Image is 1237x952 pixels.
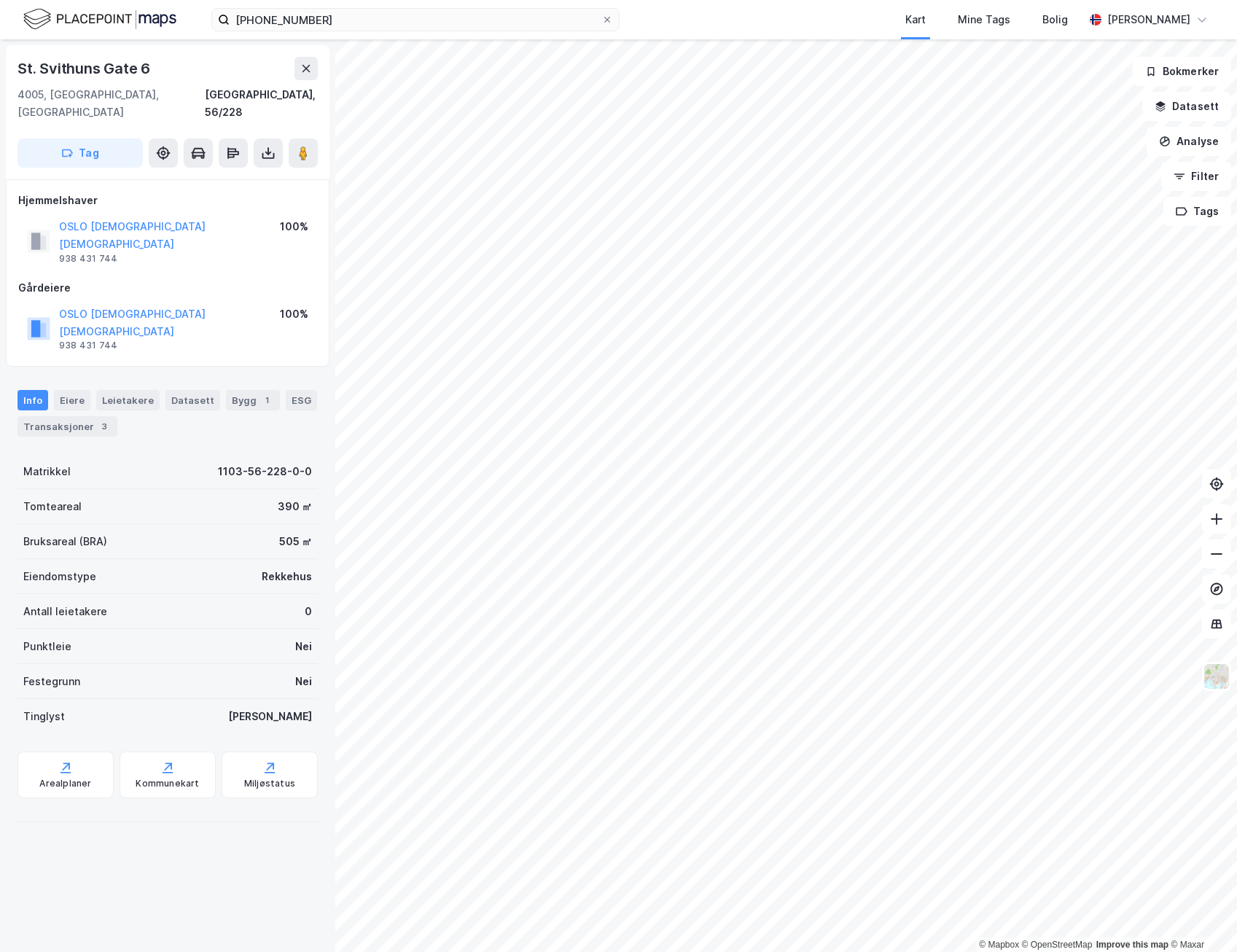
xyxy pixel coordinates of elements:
button: Bokmerker [1133,57,1231,86]
div: 1103-56-228-0-0 [218,463,312,480]
div: 4005, [GEOGRAPHIC_DATA], [GEOGRAPHIC_DATA] [17,86,205,121]
iframe: Chat Widget [1164,882,1237,952]
div: Kommunekart [136,778,199,789]
div: Tomteareal [23,498,82,515]
div: Rekkehus [262,568,312,585]
div: Transaksjoner [17,416,117,437]
div: 505 ㎡ [279,533,312,550]
div: 3 [97,419,112,434]
button: Tag [17,138,143,168]
div: Antall leietakere [23,603,107,620]
div: 390 ㎡ [278,498,312,515]
div: Nei [295,638,312,655]
div: Datasett [165,390,220,410]
div: Kontrollprogram for chat [1164,882,1237,952]
div: Miljøstatus [244,778,295,789]
div: Hjemmelshaver [18,192,317,209]
div: Mine Tags [958,11,1010,28]
div: 938 431 744 [59,340,117,351]
button: Analyse [1147,127,1231,156]
div: 1 [260,393,274,407]
div: Arealplaner [39,778,91,789]
button: Datasett [1142,92,1231,121]
div: Kart [905,11,926,28]
div: Bygg [226,390,280,410]
button: Tags [1163,197,1231,226]
a: Improve this map [1096,940,1168,950]
button: Filter [1161,162,1231,191]
div: [GEOGRAPHIC_DATA], 56/228 [205,86,318,121]
img: logo.f888ab2527a4732fd821a326f86c7f29.svg [23,7,176,32]
div: Leietakere [96,390,160,410]
div: Bolig [1042,11,1068,28]
img: Z [1203,663,1230,690]
div: Tinglyst [23,708,65,725]
div: 0 [305,603,312,620]
div: 938 431 744 [59,253,117,265]
div: St. Svithuns Gate 6 [17,57,153,80]
a: OpenStreetMap [1022,940,1093,950]
div: Nei [295,673,312,690]
div: 100% [280,305,308,323]
a: Mapbox [979,940,1019,950]
input: Søk på adresse, matrikkel, gårdeiere, leietakere eller personer [230,9,601,31]
div: [PERSON_NAME] [1107,11,1190,28]
div: 100% [280,218,308,235]
div: Eiere [54,390,90,410]
div: Punktleie [23,638,71,655]
div: Bruksareal (BRA) [23,533,107,550]
div: Festegrunn [23,673,80,690]
div: Eiendomstype [23,568,96,585]
div: Info [17,390,48,410]
div: [PERSON_NAME] [228,708,312,725]
div: Gårdeiere [18,279,317,297]
div: Matrikkel [23,463,71,480]
div: ESG [286,390,317,410]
